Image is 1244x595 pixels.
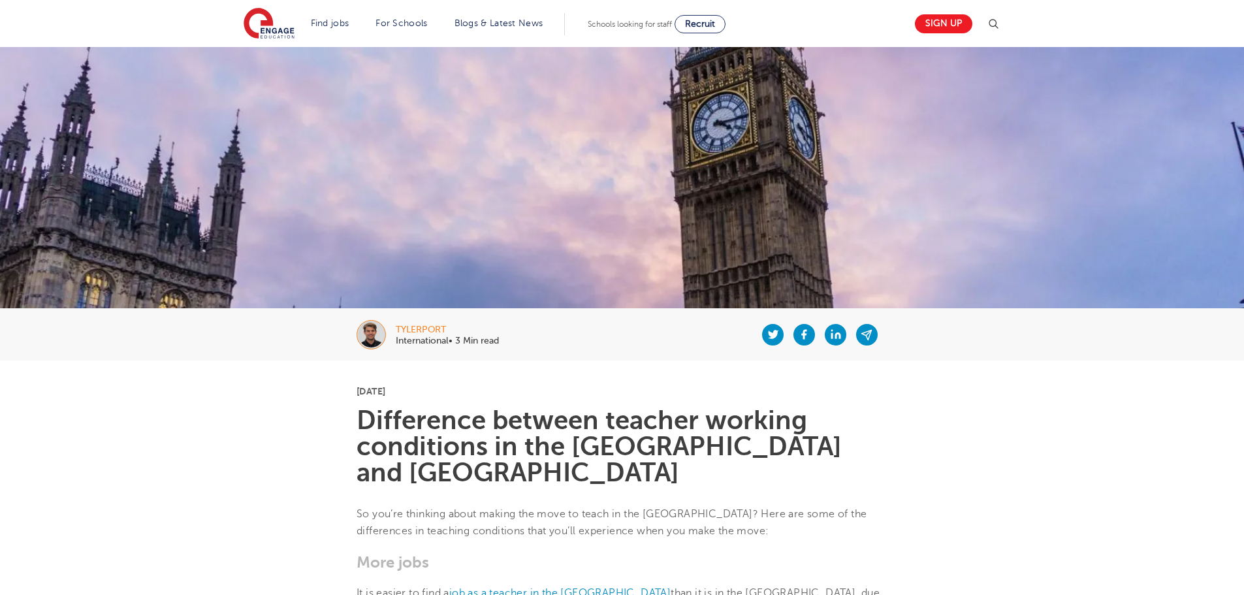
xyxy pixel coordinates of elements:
p: [DATE] [357,387,887,396]
a: Sign up [915,14,972,33]
span: Schools looking for staff [588,20,672,29]
img: Engage Education [244,8,295,40]
a: For Schools [375,18,427,28]
div: tylerport [396,325,499,334]
span: Recruit [685,19,715,29]
a: Blogs & Latest News [455,18,543,28]
h1: Difference between teacher working conditions in the [GEOGRAPHIC_DATA] and [GEOGRAPHIC_DATA] [357,408,887,486]
a: Find jobs [311,18,349,28]
a: Recruit [675,15,726,33]
p: International• 3 Min read [396,336,499,346]
span: So you’re thinking about making the move to teach in the [GEOGRAPHIC_DATA]? Here are some of the ... [357,508,867,537]
span: More jobs [357,553,429,571]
